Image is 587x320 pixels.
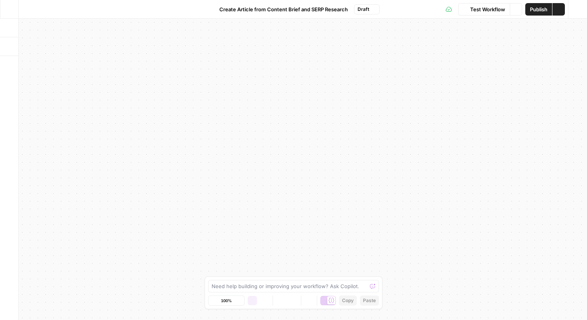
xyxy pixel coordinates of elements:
[363,297,376,304] span: Paste
[470,5,505,13] span: Test Workflow
[342,297,354,304] span: Copy
[354,4,380,14] button: Draft
[208,3,353,16] button: Create Article from Content Brief and SERP Research
[219,5,348,13] span: Create Article from Content Brief and SERP Research
[358,6,369,13] span: Draft
[360,296,379,306] button: Paste
[530,5,547,13] span: Publish
[525,3,552,16] button: Publish
[221,297,232,304] span: 100%
[458,3,510,16] button: Test Workflow
[339,296,357,306] button: Copy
